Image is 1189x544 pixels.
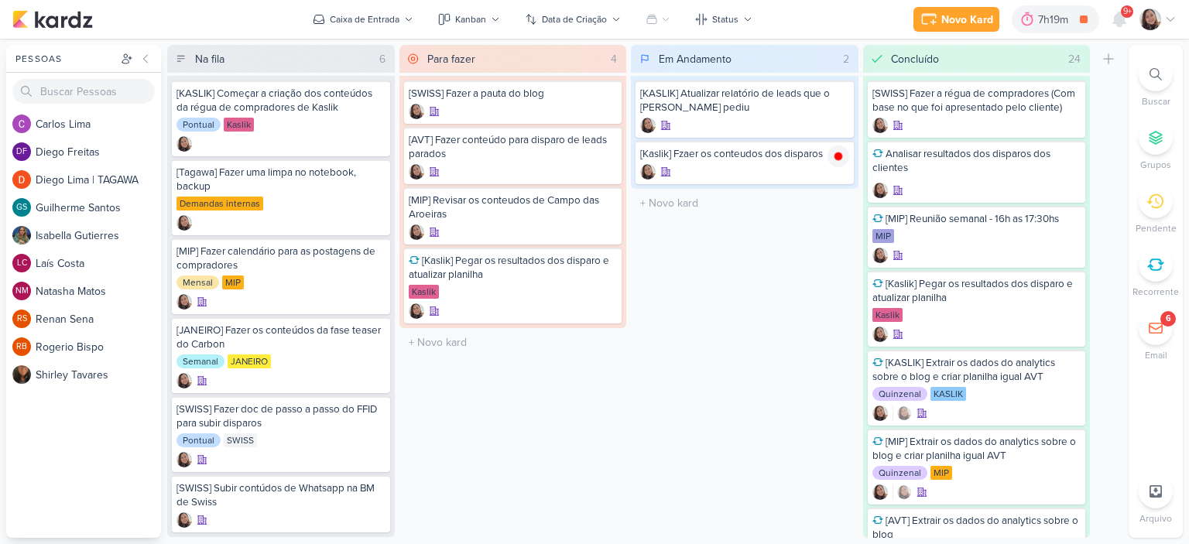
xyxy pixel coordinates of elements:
[176,402,385,430] div: [SWISS] Fazer doc de passo a passo do FFID para subir disparos
[409,285,439,299] div: Kaslik
[176,354,224,368] div: Semanal
[176,166,385,193] div: [Tagawa] Fazer uma limpa no notebook, backup
[176,373,192,388] div: Criador(a): Sharlene Khoury
[176,136,192,152] img: Sharlene Khoury
[872,118,888,133] img: Sharlene Khoury
[176,433,221,447] div: Pontual
[872,484,888,500] img: Sharlene Khoury
[228,354,271,368] div: JANEIRO
[872,327,888,342] img: Sharlene Khoury
[409,104,424,119] img: Sharlene Khoury
[872,183,888,198] div: Criador(a): Sharlene Khoury
[409,224,424,240] div: Criador(a): Sharlene Khoury
[640,118,656,133] img: Sharlene Khoury
[640,118,656,133] div: Criador(a): Sharlene Khoury
[872,277,1081,305] div: [Kaslik] Pegar os resultados dos disparo e atualizar planilha
[12,142,31,161] div: Diego Freitas
[893,405,912,421] div: Colaboradores: Sharlene Khoury
[872,514,1081,542] div: [AVT] Extrair os dados do analytics sobre o blog
[872,308,903,322] div: Kaslik
[36,255,161,272] div: L a í s C o s t a
[36,311,161,327] div: R e n a n S e n a
[12,254,31,272] div: Laís Costa
[176,512,192,528] img: Sharlene Khoury
[409,164,424,180] img: Sharlene Khoury
[872,466,927,480] div: Quinzenal
[640,147,849,161] div: [Kaslik] Fzaer os conteudos dos disparos
[176,215,192,231] img: Sharlene Khoury
[176,452,192,467] div: Criador(a): Sharlene Khoury
[373,51,392,67] div: 6
[409,254,618,282] div: [Kaslik] Pegar os resultados dos disparo e atualizar planilha
[837,51,855,67] div: 2
[872,405,888,421] div: Criador(a): Sharlene Khoury
[12,170,31,189] img: Diego Lima | TAGAWA
[1129,57,1183,108] li: Ctrl + F
[176,452,192,467] img: Sharlene Khoury
[640,164,656,180] div: Criador(a): Sharlene Khoury
[409,303,424,319] div: Criador(a): Sharlene Khoury
[896,405,912,421] img: Sharlene Khoury
[12,79,155,104] input: Buscar Pessoas
[872,248,888,263] div: Criador(a): Sharlene Khoury
[36,116,161,132] div: C a r l o s L i m a
[1139,511,1172,525] p: Arquivo
[12,52,118,66] div: Pessoas
[409,87,618,101] div: [SWISS] Fazer a pauta do blog
[872,387,927,401] div: Quinzenal
[640,87,849,115] div: [KASLIK] Atualizar relatório de leads que o Otávio pediu
[913,7,999,32] button: Novo Kard
[176,512,192,528] div: Criador(a): Sharlene Khoury
[634,192,855,214] input: + Novo kard
[17,315,27,323] p: RS
[872,405,888,421] img: Sharlene Khoury
[828,145,849,167] img: tracking
[36,200,161,216] div: G u i l h e r m e S a n t o s
[1166,313,1171,325] div: 6
[896,484,912,500] img: Sharlene Khoury
[12,365,31,384] img: Shirley Tavares
[12,310,31,328] div: Renan Sena
[640,164,656,180] img: Sharlene Khoury
[1142,94,1170,108] p: Buscar
[12,226,31,245] img: Isabella Gutierres
[16,148,27,156] p: DF
[409,104,424,119] div: Criador(a): Sharlene Khoury
[409,164,424,180] div: Criador(a): Sharlene Khoury
[872,118,888,133] div: Criador(a): Sharlene Khoury
[12,115,31,133] img: Carlos Lima
[872,435,1081,463] div: [MIP] Extrair os dados do analytics sobre o blog e criar planilha igual AVT
[12,198,31,217] div: Guilherme Santos
[872,87,1081,115] div: [SWISS] Fazer a régua de compradores (Com base no que foi apresentado pelo cliente)
[930,387,966,401] div: KASLIK
[409,303,424,319] img: Sharlene Khoury
[12,337,31,356] div: Rogerio Bispo
[409,193,618,221] div: [MIP] Revisar os conteudos de Campo das Aroeiras
[176,481,385,509] div: [SWISS] Subir contúdos de Whatsapp na BM de Swiss
[872,212,1081,226] div: [MIP] Reunião semanal - 16h as 17:30hs
[176,323,385,351] div: [JANEIRO] Fazer os conteúdos da fase teaser do Carbon
[872,248,888,263] img: Sharlene Khoury
[12,10,93,29] img: kardz.app
[403,331,624,354] input: + Novo kard
[176,373,192,388] img: Sharlene Khoury
[176,275,219,289] div: Mensal
[409,224,424,240] img: Sharlene Khoury
[36,339,161,355] div: R o g e r i o B i s p o
[872,183,888,198] img: Sharlene Khoury
[176,294,192,310] div: Criador(a): Sharlene Khoury
[176,294,192,310] img: Sharlene Khoury
[36,228,161,244] div: I s a b e l l a G u t i e r r e s
[1140,158,1171,172] p: Grupos
[1139,9,1161,30] img: Sharlene Khoury
[224,433,257,447] div: SWISS
[176,197,263,210] div: Demandas internas
[1145,348,1167,362] p: Email
[176,215,192,231] div: Criador(a): Sharlene Khoury
[222,275,244,289] div: MIP
[36,283,161,299] div: N a t a s h a M a t o s
[176,87,385,115] div: [KASLIK] Começar a criação dos conteúdos da régua de compradores de Kaslik
[1132,285,1179,299] p: Recorrente
[36,367,161,383] div: S h i r l e y T a v a r e s
[893,484,912,500] div: Colaboradores: Sharlene Khoury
